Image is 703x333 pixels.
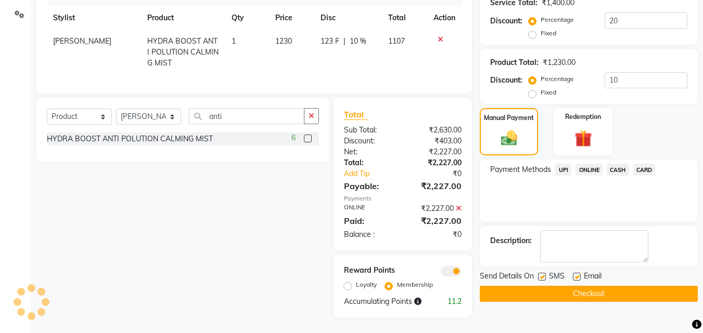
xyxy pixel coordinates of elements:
label: Membership [397,280,433,289]
span: SMS [549,271,565,284]
img: _cash.svg [496,129,522,148]
span: CARD [633,164,656,176]
input: Search or Scan [189,108,304,124]
span: 123 F [321,36,339,47]
div: ₹0 [403,229,469,240]
div: ₹403.00 [403,136,469,146]
span: | [343,36,346,47]
div: Product Total: [490,57,539,68]
div: Discount: [490,16,522,26]
div: ₹2,227.00 [403,215,469,227]
div: Discount: [490,75,522,86]
th: Total [382,6,427,30]
div: Paid: [336,215,403,227]
div: Discount: [336,136,403,146]
div: ₹2,227.00 [403,203,469,214]
div: Balance : [336,229,403,240]
div: ₹1,230.00 [543,57,576,68]
span: [PERSON_NAME] [53,36,111,46]
label: Fixed [541,29,556,38]
label: Percentage [541,74,574,84]
div: ONLINE [336,203,403,214]
th: Disc [314,6,382,30]
label: Fixed [541,88,556,97]
span: 1230 [275,36,292,46]
img: _gift.svg [569,128,597,149]
div: Net: [336,146,403,157]
label: Loyalty [356,280,377,289]
span: 10 % [350,36,366,47]
div: ₹0 [414,168,470,179]
div: ₹2,227.00 [403,146,469,157]
label: Percentage [541,15,574,24]
div: Sub Total: [336,125,403,136]
th: Product [141,6,225,30]
span: Payment Methods [490,164,551,175]
label: Redemption [565,112,601,122]
div: Payments [344,194,462,203]
span: 1 [232,36,236,46]
div: 11.2 [436,296,469,307]
span: HYDRA BOOST ANTI POLUTION CALMING MIST [147,36,219,68]
div: Reward Points [336,265,403,276]
div: ₹2,227.00 [403,180,469,192]
a: Add Tip [336,168,414,179]
div: Accumulating Points [336,296,436,307]
div: ₹2,630.00 [403,125,469,136]
th: Price [269,6,314,30]
th: Action [427,6,462,30]
div: Description: [490,235,532,246]
span: Email [584,271,602,284]
div: HYDRA BOOST ANTI POLUTION CALMING MIST [47,134,213,144]
span: 6 [291,132,296,143]
span: ONLINE [576,164,603,176]
span: 1107 [388,36,405,46]
div: Payable: [336,180,403,192]
th: Qty [225,6,269,30]
div: Total: [336,157,403,168]
label: Manual Payment [484,113,534,123]
span: Send Details On [480,271,534,284]
button: Checkout [480,286,698,302]
th: Stylist [47,6,141,30]
span: CASH [607,164,629,176]
span: Total [344,109,368,120]
span: UPI [555,164,571,176]
div: ₹2,227.00 [403,157,469,168]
